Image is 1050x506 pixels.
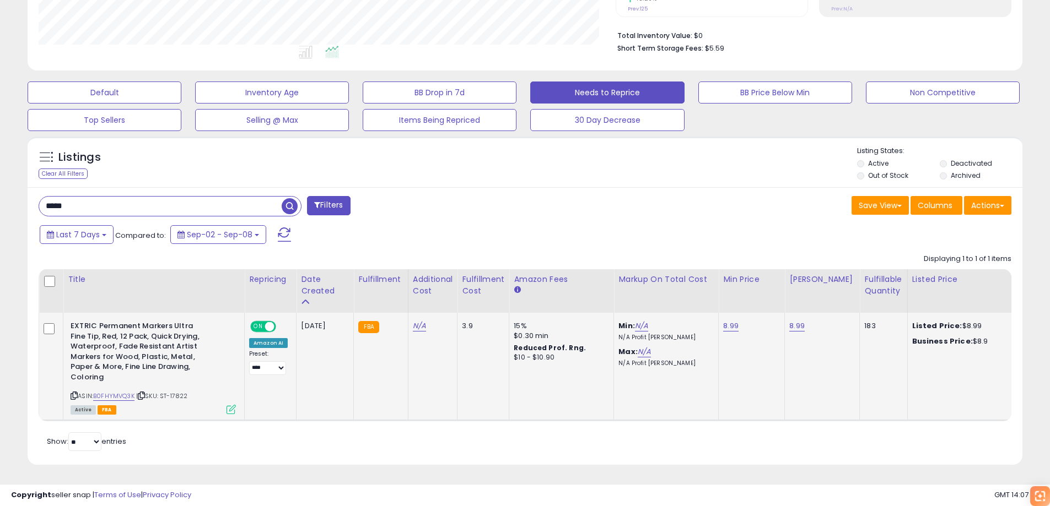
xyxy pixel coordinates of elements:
[705,43,724,53] span: $5.59
[11,489,51,500] strong: Copyright
[39,168,88,179] div: Clear All Filters
[852,196,909,215] button: Save View
[301,321,345,331] div: [DATE]
[93,391,134,401] a: B0FHYMVQ3K
[363,81,516,104] button: BB Drop in 7d
[994,489,1039,500] span: 2025-09-16 14:07 GMT
[514,353,605,362] div: $10 - $10.90
[698,81,852,104] button: BB Price Below Min
[413,274,453,297] div: Additional Cost
[307,196,350,215] button: Filters
[789,274,855,285] div: [PERSON_NAME]
[831,6,853,12] small: Prev: N/A
[628,6,648,12] small: Prev: 125
[918,200,952,211] span: Columns
[964,196,1011,215] button: Actions
[143,489,191,500] a: Privacy Policy
[951,159,992,168] label: Deactivated
[249,350,288,375] div: Preset:
[514,274,609,285] div: Amazon Fees
[864,274,902,297] div: Fulfillable Quantity
[462,321,500,331] div: 3.9
[514,321,605,331] div: 15%
[363,109,516,131] button: Items Being Repriced
[301,274,349,297] div: Date Created
[40,225,114,244] button: Last 7 Days
[56,229,100,240] span: Last 7 Days
[618,320,635,331] b: Min:
[28,81,181,104] button: Default
[68,274,240,285] div: Title
[868,159,889,168] label: Active
[618,360,710,367] p: N/A Profit [PERSON_NAME]
[912,274,1008,285] div: Listed Price
[857,146,1022,156] p: Listing States:
[195,81,349,104] button: Inventory Age
[195,109,349,131] button: Selling @ Max
[115,230,166,241] span: Compared to:
[618,334,710,341] p: N/A Profit [PERSON_NAME]
[47,436,126,447] span: Show: entries
[614,269,719,313] th: The percentage added to the cost of goods (COGS) that forms the calculator for Min & Max prices.
[530,81,684,104] button: Needs to Reprice
[136,391,188,400] span: | SKU: ST-17822
[514,285,520,295] small: Amazon Fees.
[723,320,739,331] a: 8.99
[462,274,504,297] div: Fulfillment Cost
[912,321,1004,331] div: $8.99
[274,322,292,331] span: OFF
[187,229,252,240] span: Sep-02 - Sep-08
[58,150,101,165] h5: Listings
[71,321,236,413] div: ASIN:
[28,109,181,131] button: Top Sellers
[358,274,403,285] div: Fulfillment
[924,254,1011,264] div: Displaying 1 to 1 of 1 items
[866,81,1020,104] button: Non Competitive
[868,171,908,180] label: Out of Stock
[98,405,116,415] span: FBA
[71,405,96,415] span: All listings currently available for purchase on Amazon
[912,320,962,331] b: Listed Price:
[413,320,426,331] a: N/A
[617,31,692,40] b: Total Inventory Value:
[951,171,981,180] label: Archived
[514,343,586,352] b: Reduced Prof. Rng.
[635,320,648,331] a: N/A
[170,225,266,244] button: Sep-02 - Sep-08
[789,320,805,331] a: 8.99
[251,322,265,331] span: ON
[911,196,962,215] button: Columns
[618,274,714,285] div: Markup on Total Cost
[514,331,605,341] div: $0.30 min
[618,346,638,357] b: Max:
[358,321,379,333] small: FBA
[912,336,1004,346] div: $8.9
[617,28,1003,41] li: $0
[723,274,780,285] div: Min Price
[249,274,292,285] div: Repricing
[617,43,703,53] b: Short Term Storage Fees:
[94,489,141,500] a: Terms of Use
[249,338,288,348] div: Amazon AI
[638,346,651,357] a: N/A
[530,109,684,131] button: 30 Day Decrease
[11,490,191,500] div: seller snap | |
[912,336,973,346] b: Business Price:
[71,321,204,385] b: EXTRIC Permanent Markers Ultra Fine Tip, Red, 12 Pack, Quick Drying, Waterproof, Fade Resistant A...
[864,321,898,331] div: 183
